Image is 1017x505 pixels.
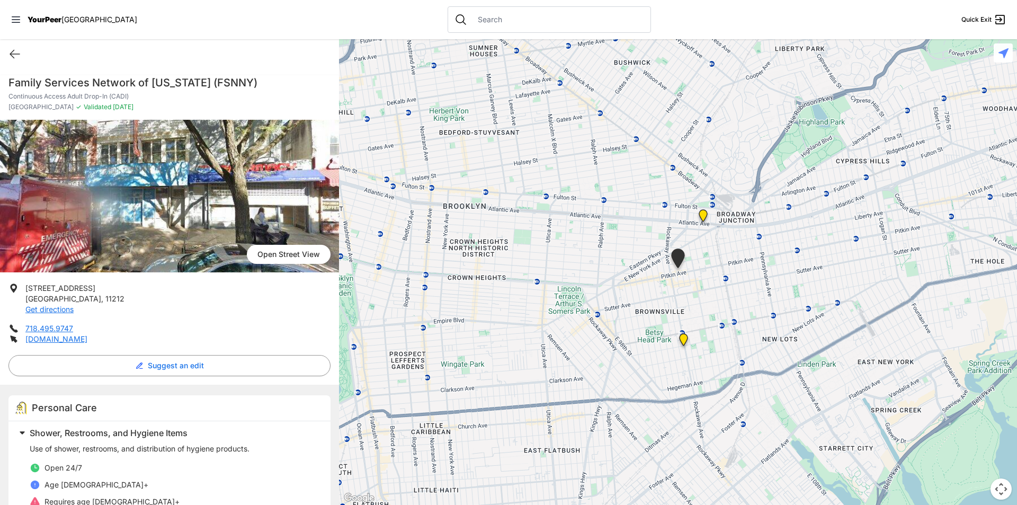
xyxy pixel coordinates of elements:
[25,334,87,343] a: [DOMAIN_NAME]
[8,92,331,101] p: Continuous Access Adult Drop-In (CADI)
[961,15,992,24] span: Quick Exit
[61,15,137,24] span: [GEOGRAPHIC_DATA]
[84,103,111,111] span: Validated
[8,355,331,376] button: Suggest an edit
[148,360,204,371] span: Suggest an edit
[471,14,644,25] input: Search
[30,444,318,454] p: Use of shower, restrooms, and distribution of hygiene products.
[28,15,61,24] span: YourPeer
[25,283,95,293] span: [STREET_ADDRESS]
[8,75,331,90] h1: Family Services Network of [US_STATE] (FSNNY)
[961,13,1006,26] a: Quick Exit
[342,491,377,505] img: Google
[28,16,137,23] a: YourPeer[GEOGRAPHIC_DATA]
[342,491,377,505] a: Open this area in Google Maps (opens a new window)
[76,103,82,111] span: ✓
[32,402,97,413] span: Personal Care
[8,103,74,111] span: [GEOGRAPHIC_DATA]
[105,294,124,303] span: 11212
[677,333,690,350] div: Brooklyn DYCD Youth Drop-in Center
[697,209,710,226] div: The Gathering Place Drop-in Center
[247,245,331,264] a: Open Street View
[44,463,82,472] span: Open 24/7
[111,103,133,111] span: [DATE]
[101,294,103,303] span: ,
[669,249,687,272] div: Continuous Access Adult Drop-In (CADI)
[30,428,188,438] span: Shower, Restrooms, and Hygiene Items
[991,479,1012,500] button: Map camera controls
[25,324,73,333] a: 718.495.9747
[25,294,101,303] span: [GEOGRAPHIC_DATA]
[25,305,74,314] a: Get directions
[44,480,148,490] p: Age [DEMOGRAPHIC_DATA]+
